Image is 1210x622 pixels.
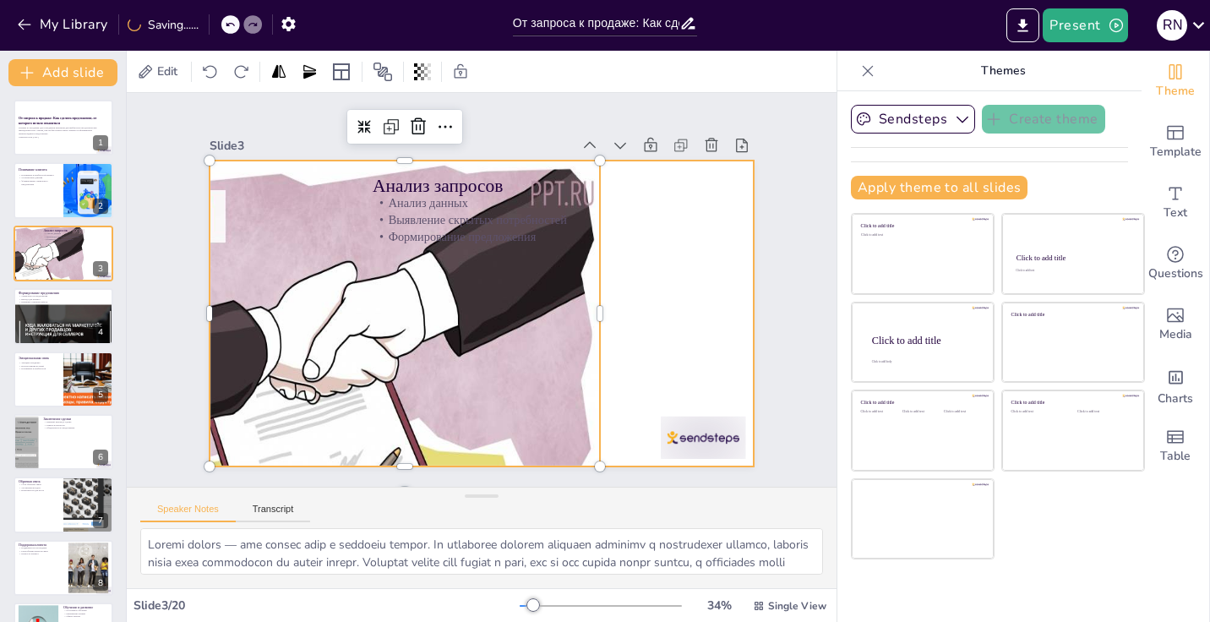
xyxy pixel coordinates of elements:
[19,546,63,549] p: Поддержка после продажи
[1148,265,1203,283] span: Questions
[19,479,58,484] p: Обратная связь
[872,360,978,363] div: Click to add body
[1164,204,1187,222] span: Text
[373,62,393,82] span: Position
[384,207,733,297] p: Формирование предложения
[1142,51,1209,112] div: Change the overall theme
[902,410,940,414] div: Click to add text
[63,608,108,612] p: Постоянное обучение
[14,100,113,155] div: 1
[93,387,108,402] div: 5
[1142,233,1209,294] div: Get real-time input from your audience
[19,486,58,489] p: Улучшение методов
[8,59,117,86] button: Add slide
[19,176,58,179] p: Установление доверия
[1011,410,1065,414] div: Click to add text
[861,400,982,406] div: Click to add title
[513,11,680,35] input: Insert title
[134,597,520,614] div: Slide 3 / 20
[43,228,108,233] p: Анализ запросов
[19,364,58,368] p: Использование историй
[699,597,739,614] div: 34 %
[19,542,63,547] p: Поддержка клиента
[14,477,113,532] div: 7
[1142,172,1209,233] div: Add text boxes
[1142,112,1209,172] div: Add ready made slides
[861,223,982,229] div: Click to add title
[19,367,58,370] p: Понимание потребностей
[1158,390,1193,408] span: Charts
[1142,416,1209,477] div: Add a table
[14,352,113,407] div: 5
[236,504,311,522] button: Transcript
[43,427,108,430] p: Убедительность предложения
[982,105,1105,134] button: Create theme
[14,162,113,218] div: 2
[1077,410,1131,414] div: Click to add text
[244,84,601,175] div: Slide 3
[19,135,108,139] p: Generated with [URL]
[14,414,113,470] div: 6
[328,58,355,85] div: Layout
[861,410,899,414] div: Click to add text
[93,513,108,528] div: 7
[43,423,108,427] p: Ответы на вопросы
[19,489,58,493] p: Возможности для роста
[1160,447,1191,466] span: Table
[1157,8,1187,42] button: R N
[1150,143,1202,161] span: Template
[1016,270,1128,273] div: Click to add text
[43,232,108,235] p: Анализ данных
[19,297,108,301] p: Выгода для клиента
[851,176,1027,199] button: Apply theme to all slides
[93,199,108,214] div: 2
[154,63,181,79] span: Edit
[19,179,58,185] p: Формирование уникального предложения
[19,295,108,298] p: Уникальность предложения
[93,450,108,465] div: 6
[19,291,108,296] p: Формирование предложения
[872,334,980,346] div: Click to add title
[395,153,745,251] p: Анализ запросов
[388,191,737,281] p: Выявление скрытых потребностей
[63,612,108,615] p: Применение знаний
[768,599,826,613] span: Single View
[93,325,108,340] div: 4
[63,605,108,610] p: Обучение и развитие
[861,233,982,237] div: Click to add text
[1156,82,1195,101] span: Theme
[1043,8,1127,42] button: Present
[1142,294,1209,355] div: Add images, graphics, shapes or video
[14,226,113,281] div: 3
[881,51,1125,91] p: Themes
[19,301,108,304] p: Примеры успешных кейсов
[391,174,740,265] p: Анализ данных
[19,361,58,364] p: Эмоции в продажах
[1159,325,1192,344] span: Media
[19,552,63,555] p: Ценность клиента
[43,238,108,242] p: Формирование предложения
[13,11,115,38] button: My Library
[19,173,58,177] p: Понимание потребностей клиента
[19,355,58,360] p: Эмоциональная связь
[140,528,823,575] textarea: Loremi dolors — ame consec adip e seddoeiu tempor. In utlaboree dolorem aliquaen adminimv q nostr...
[19,126,108,135] p: Тренинг по продажам для сотрудников компании-дистрибьютора ортодонтических принадлежностей. Узнае...
[128,17,199,33] div: Saving......
[19,166,58,172] p: Понимание клиента
[43,420,108,423] p: Плавный переход к сделке
[19,117,96,125] strong: От запроса к продаже: Как сделать предложение, от которого нельзя отказаться
[19,483,58,487] p: Сбор обратной связи
[1011,311,1132,317] div: Click to add title
[93,261,108,276] div: 3
[43,417,108,422] p: Заключение сделки
[43,235,108,238] p: Выявление скрытых потребностей
[93,135,108,150] div: 1
[14,540,113,596] div: 8
[851,105,975,134] button: Sendsteps
[19,549,63,553] p: Разнообразие каналов связи
[944,410,982,414] div: Click to add text
[93,576,108,591] div: 8
[140,504,236,522] button: Speaker Notes
[1017,254,1129,262] div: Click to add title
[1011,400,1132,406] div: Click to add title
